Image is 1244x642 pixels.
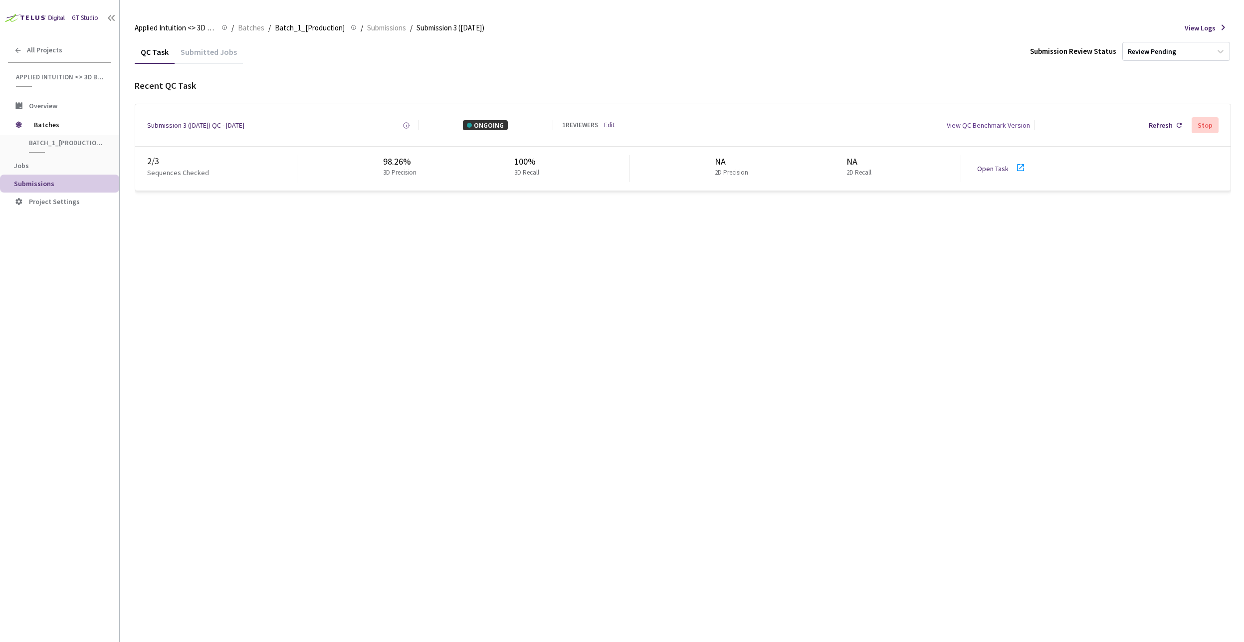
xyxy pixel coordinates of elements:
div: 98.26% [383,155,420,168]
li: / [231,22,234,34]
p: 3D Recall [514,168,539,178]
p: 2D Recall [846,168,871,178]
span: Batches [238,22,264,34]
div: QC Task [135,47,175,64]
a: Edit [604,121,615,130]
a: Batches [236,22,266,33]
span: View Logs [1185,23,1216,33]
a: Open Task [977,164,1009,173]
div: Review Pending [1128,47,1176,56]
div: NA [715,155,752,168]
span: Batch_1_[Production] [275,22,345,34]
div: Stop [1198,121,1213,129]
span: Applied Intuition <> 3D BBox - [PERSON_NAME] [16,73,105,81]
a: Submission 3 ([DATE]) QC - [DATE] [147,120,244,130]
span: Applied Intuition <> 3D BBox - [PERSON_NAME] [135,22,215,34]
span: All Projects [27,46,62,54]
span: Submissions [14,179,54,188]
span: Batches [34,115,102,135]
span: Jobs [14,161,29,170]
a: Submissions [365,22,408,33]
span: Overview [29,101,57,110]
span: Submission 3 ([DATE]) [416,22,484,34]
div: 100% [514,155,543,168]
div: 1 REVIEWERS [562,121,598,130]
div: Submission Review Status [1030,46,1116,56]
div: Refresh [1149,120,1173,130]
li: / [268,22,271,34]
span: Submissions [367,22,406,34]
span: Batch_1_[Production] [29,139,103,147]
li: / [361,22,363,34]
p: Sequences Checked [147,168,209,178]
p: 3D Precision [383,168,416,178]
p: 2D Precision [715,168,748,178]
li: / [410,22,413,34]
div: Submitted Jobs [175,47,243,64]
div: NA [846,155,875,168]
div: View QC Benchmark Version [947,120,1030,130]
div: 2 / 3 [147,155,297,168]
div: ONGOING [463,120,508,130]
div: Recent QC Task [135,79,1231,92]
span: Project Settings [29,197,80,206]
div: GT Studio [72,13,98,23]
